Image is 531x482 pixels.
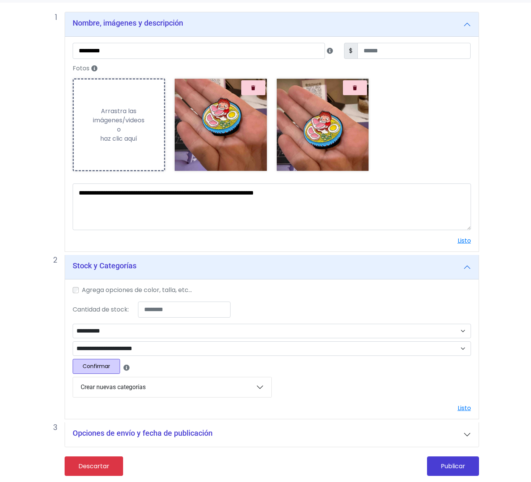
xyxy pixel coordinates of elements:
label: Fotos [68,62,476,75]
button: Quitar [241,80,265,95]
button: Stock y Categorías [65,255,479,279]
h5: Opciones de envío y fecha de publicación [73,428,213,438]
span: $ [344,43,358,59]
div: Arrastra las imágenes/videos o haz clic aquí [74,107,164,143]
img: 9k= [175,79,267,171]
button: Opciones de envío y fecha de publicación [65,422,479,447]
button: Nombre, imágenes y descripción [65,12,479,37]
button: Publicar [427,456,479,476]
label: Agrega opciones de color, talla, etc... [82,286,192,295]
button: Quitar [343,80,367,95]
button: Crear nuevas categorías [73,377,271,397]
h5: Stock y Categorías [73,261,136,270]
label: Cantidad de stock: [73,305,129,314]
img: 9k= [277,79,369,171]
a: Descartar [65,456,123,476]
button: Confirmar [73,359,120,374]
a: Listo [458,236,471,245]
a: Listo [458,404,471,412]
h5: Nombre, imágenes y descripción [73,18,183,28]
